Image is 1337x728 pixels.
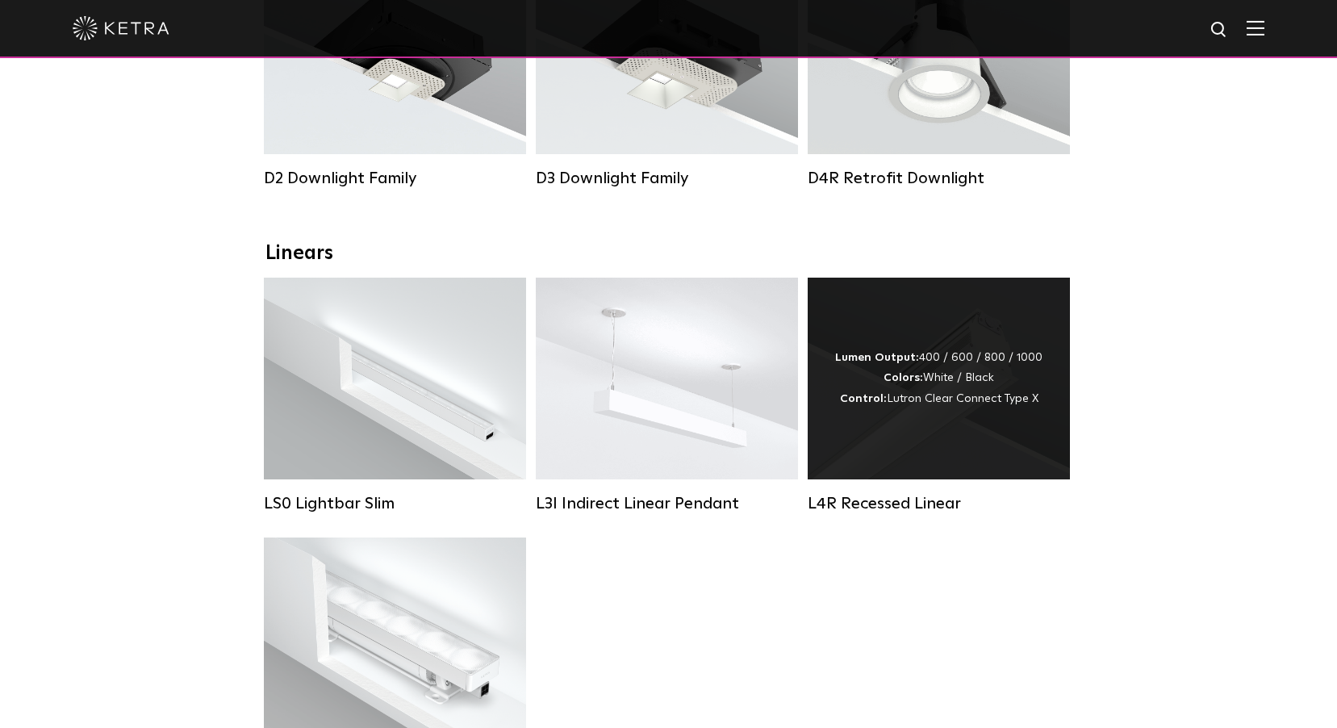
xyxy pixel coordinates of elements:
[884,372,923,383] strong: Colors:
[264,169,526,188] div: D2 Downlight Family
[264,278,526,513] a: LS0 Lightbar Slim Lumen Output:200 / 350Colors:White / BlackControl:X96 Controller
[808,278,1070,513] a: L4R Recessed Linear Lumen Output:400 / 600 / 800 / 1000Colors:White / BlackControl:Lutron Clear C...
[264,494,526,513] div: LS0 Lightbar Slim
[73,16,169,40] img: ketra-logo-2019-white
[536,169,798,188] div: D3 Downlight Family
[536,278,798,513] a: L3I Indirect Linear Pendant Lumen Output:400 / 600 / 800 / 1000Housing Colors:White / BlackContro...
[1247,20,1264,36] img: Hamburger%20Nav.svg
[808,169,1070,188] div: D4R Retrofit Downlight
[835,348,1042,409] div: 400 / 600 / 800 / 1000 White / Black Lutron Clear Connect Type X
[536,494,798,513] div: L3I Indirect Linear Pendant
[835,352,919,363] strong: Lumen Output:
[1210,20,1230,40] img: search icon
[840,393,887,404] strong: Control:
[808,494,1070,513] div: L4R Recessed Linear
[265,242,1072,266] div: Linears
